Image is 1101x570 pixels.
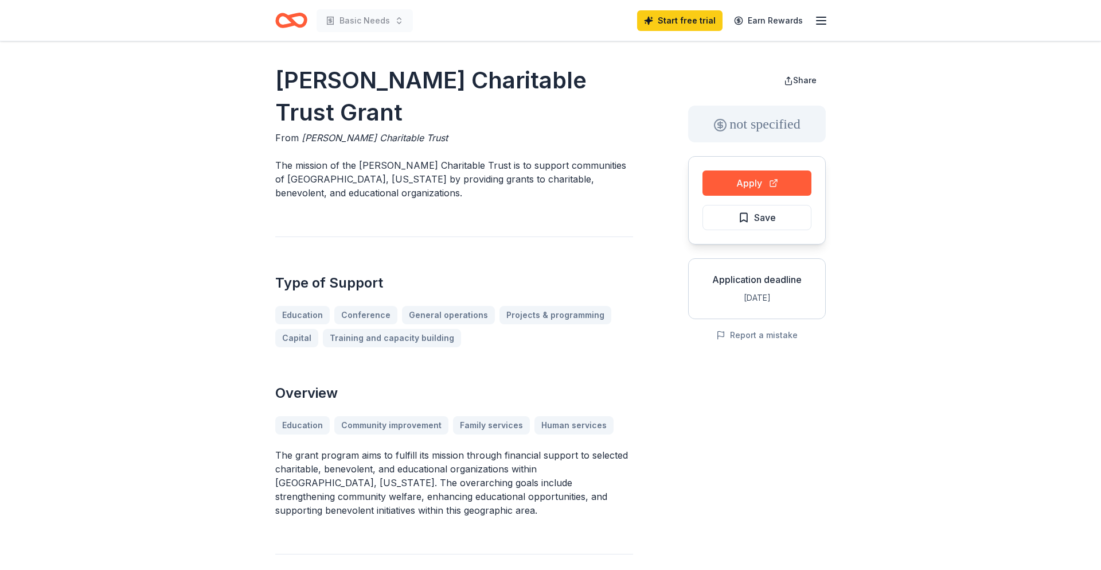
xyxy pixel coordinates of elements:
div: From [275,131,633,145]
a: Home [275,7,307,34]
p: The grant program aims to fulfill its mission through financial support to selected charitable, b... [275,448,633,517]
div: [DATE] [698,291,816,305]
button: Report a mistake [716,328,798,342]
a: Capital [275,329,318,347]
span: Save [754,210,776,225]
a: Training and capacity building [323,329,461,347]
a: General operations [402,306,495,324]
span: Share [793,75,817,85]
button: Save [702,205,811,230]
h2: Type of Support [275,274,633,292]
button: Share [775,69,826,92]
p: The mission of the [PERSON_NAME] Charitable Trust is to support communities of [GEOGRAPHIC_DATA],... [275,158,633,200]
h2: Overview [275,384,633,402]
a: Education [275,306,330,324]
button: Basic Needs [317,9,413,32]
a: Start free trial [637,10,723,31]
div: Application deadline [698,273,816,286]
span: [PERSON_NAME] Charitable Trust [302,132,448,144]
a: Conference [334,306,397,324]
span: Basic Needs [339,14,390,28]
button: Apply [702,170,811,196]
div: not specified [688,106,826,142]
a: Earn Rewards [727,10,810,31]
h1: [PERSON_NAME] Charitable Trust Grant [275,64,633,129]
a: Projects & programming [499,306,611,324]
